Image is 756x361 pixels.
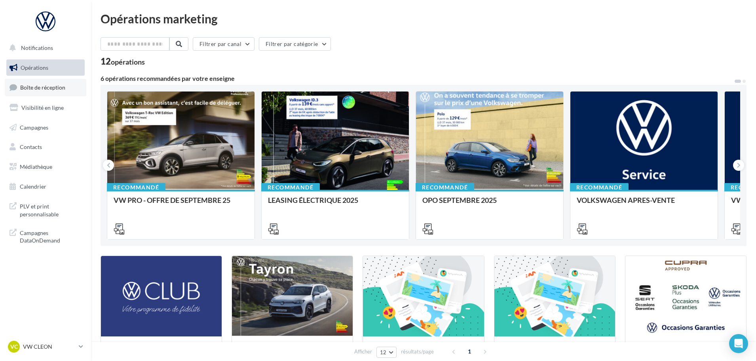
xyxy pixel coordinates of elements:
a: VC VW CLEON [6,339,85,354]
span: Visibilité en ligne [21,104,64,111]
div: LEASING ÉLECTRIQUE 2025 [268,196,403,212]
button: 12 [376,347,397,358]
span: Notifications [21,44,53,51]
div: 6 opérations recommandées par votre enseigne [101,75,734,82]
button: Filtrer par catégorie [259,37,331,51]
div: Recommandé [416,183,474,192]
a: Campagnes DataOnDemand [5,224,86,248]
span: Médiathèque [20,163,52,170]
span: 1 [463,345,476,358]
div: Recommandé [261,183,320,192]
a: Opérations [5,59,86,76]
span: Calendrier [20,183,46,190]
p: VW CLEON [23,343,76,351]
div: VW PRO - OFFRE DE SEPTEMBRE 25 [114,196,248,212]
div: opérations [111,58,145,65]
a: Campagnes [5,119,86,136]
div: 12 [101,57,145,66]
a: Calendrier [5,178,86,195]
span: Afficher [354,348,372,355]
button: Filtrer par canal [193,37,255,51]
span: Contacts [20,143,42,150]
div: Opérations marketing [101,13,747,25]
span: VC [10,343,18,351]
button: Notifications [5,40,83,56]
a: Contacts [5,139,86,155]
span: Boîte de réception [20,84,65,91]
span: PLV et print personnalisable [20,201,82,218]
span: résultats/page [401,348,434,355]
span: Opérations [21,64,48,71]
div: Open Intercom Messenger [729,334,748,353]
a: Boîte de réception [5,79,86,96]
div: VOLKSWAGEN APRES-VENTE [577,196,711,212]
span: Campagnes DataOnDemand [20,227,82,244]
div: Recommandé [107,183,165,192]
span: 12 [380,349,387,355]
a: PLV et print personnalisable [5,198,86,221]
a: Médiathèque [5,159,86,175]
div: OPO SEPTEMBRE 2025 [422,196,557,212]
a: Visibilité en ligne [5,99,86,116]
div: Recommandé [570,183,629,192]
span: Campagnes [20,124,48,130]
